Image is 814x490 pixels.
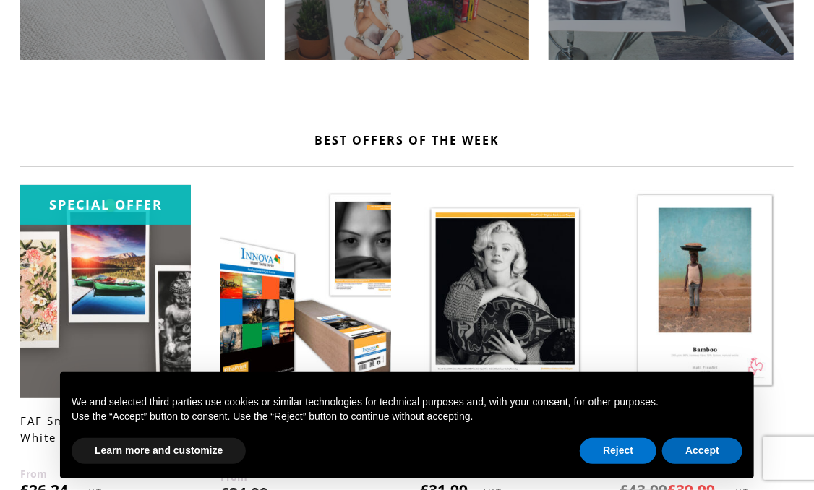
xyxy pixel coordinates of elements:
[72,438,246,464] button: Learn more and customize
[20,185,191,225] div: Special Offer
[220,185,391,398] img: Innova FibaPrint Ultra Smooth Gloss 285gsm (IFA-049)
[72,395,742,410] p: We and selected third parties use cookies or similar technologies for technical purposes and, wit...
[620,185,791,398] img: Hahnemuhle Bamboo 290gsm
[72,410,742,424] p: Use the “Accept” button to consent. Use the “Reject” button to continue without accepting.
[420,185,591,398] img: Editions Exhibition Cotton Gloss 335gsm (IFA-045)
[20,185,191,398] img: FAF Smooth Art Bright White Cotton 300gsm
[20,408,191,465] h2: FAF Smooth Art Bright White Cotton 300gsm
[580,438,656,464] button: Reject
[20,132,794,148] h2: Best Offers Of The Week
[662,438,742,464] button: Accept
